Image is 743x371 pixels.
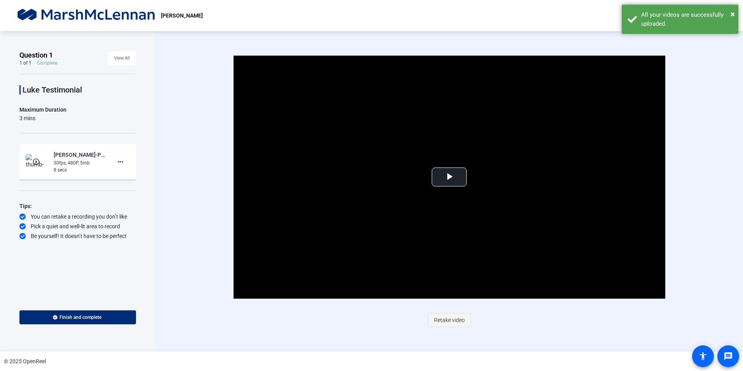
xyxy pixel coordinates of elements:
div: 30fps, 480P, 5mb [54,159,106,166]
span: × [731,9,735,19]
span: View All [114,52,130,64]
div: [PERSON_NAME]-PEMA Tax Bulletin-[PERSON_NAME]-1760466119819-webcam [54,150,106,159]
mat-icon: more_horiz [116,157,125,166]
span: Finish and complete [59,314,101,320]
mat-icon: play_circle_outline [32,158,42,166]
div: 1 of 1 [19,60,31,66]
div: Video Player [234,56,665,299]
div: You can retake a recording you don’t like [19,213,136,220]
button: View All [108,51,136,65]
button: Finish and complete [19,310,136,324]
div: Tips: [19,201,136,211]
div: Maximum Duration [19,105,66,114]
div: Be yourself! It doesn’t have to be perfect [19,232,136,240]
img: OpenReel logo [16,8,157,23]
span: Retake video [434,313,465,327]
div: Complete [37,60,57,66]
button: Play Video [432,168,467,187]
div: All your videos are successfully uploaded. [641,10,733,28]
img: thumb-nail [26,154,49,170]
mat-icon: message [724,352,733,361]
span: Question 1 [19,51,53,60]
div: 3 mins [19,114,66,122]
p: [PERSON_NAME] [161,11,203,20]
button: Retake video [428,313,471,327]
button: Close [731,8,735,20]
div: © 2025 OpenReel [4,357,46,366]
mat-icon: accessibility [698,352,708,361]
p: Luke Testimonial [23,85,136,94]
div: Pick a quiet and well-lit area to record [19,222,136,230]
div: 8 secs [54,166,106,173]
